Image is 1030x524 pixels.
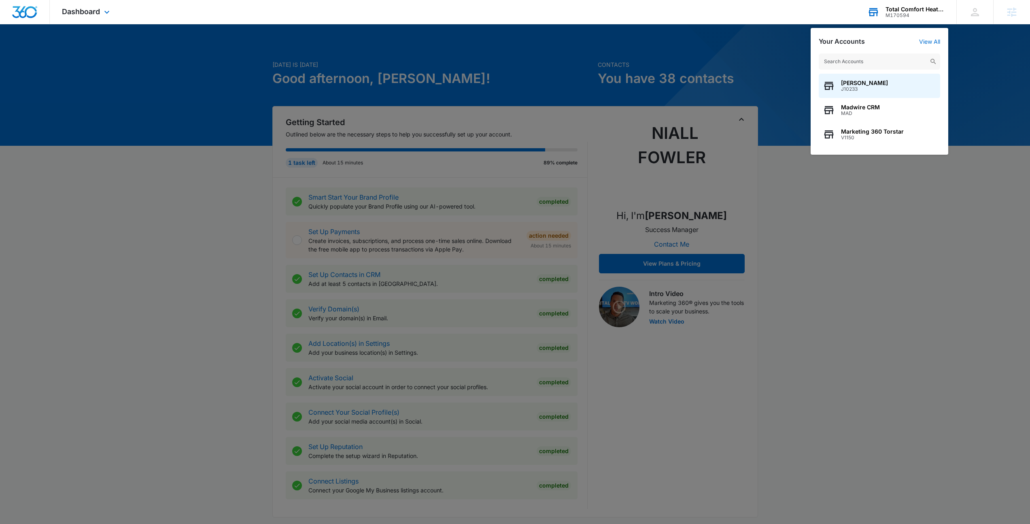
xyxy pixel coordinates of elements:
[819,38,865,45] h2: Your Accounts
[819,53,940,70] input: Search Accounts
[886,13,945,18] div: account id
[819,122,940,147] button: Marketing 360 TorstarV1150
[886,6,945,13] div: account name
[919,38,940,45] a: View All
[841,128,904,135] span: Marketing 360 Torstar
[62,7,100,16] span: Dashboard
[841,104,880,111] span: Madwire CRM
[841,135,904,141] span: V1150
[819,98,940,122] button: Madwire CRMMAD
[841,80,888,86] span: [PERSON_NAME]
[819,74,940,98] button: [PERSON_NAME]J10233
[841,111,880,116] span: MAD
[841,86,888,92] span: J10233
